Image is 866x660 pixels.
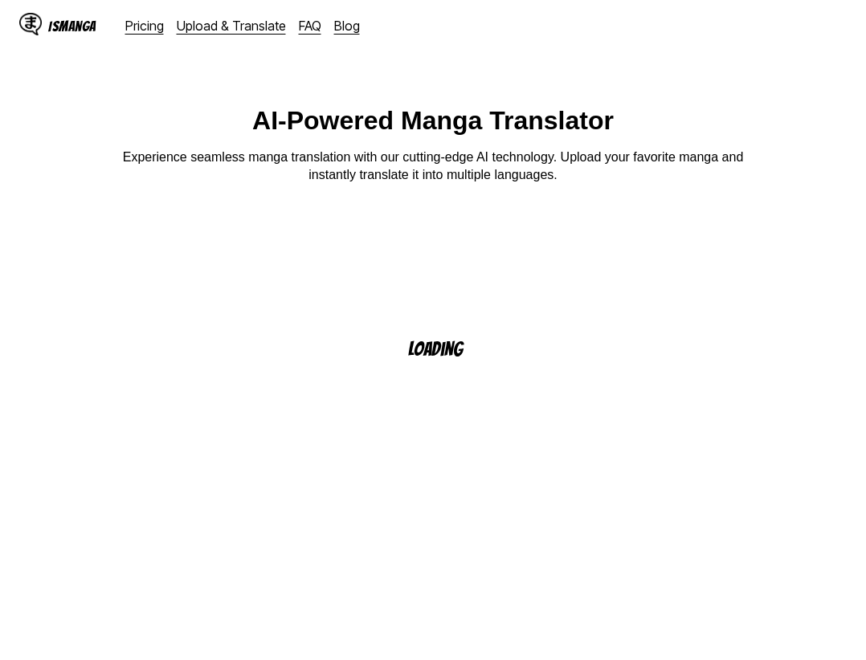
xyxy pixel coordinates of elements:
[299,18,321,34] a: FAQ
[19,13,42,35] img: IsManga Logo
[19,13,125,39] a: IsManga LogoIsManga
[48,18,96,34] div: IsManga
[177,18,286,34] a: Upload & Translate
[252,106,614,136] h1: AI-Powered Manga Translator
[408,339,484,359] p: Loading
[125,18,164,34] a: Pricing
[334,18,360,34] a: Blog
[112,149,754,185] p: Experience seamless manga translation with our cutting-edge AI technology. Upload your favorite m...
